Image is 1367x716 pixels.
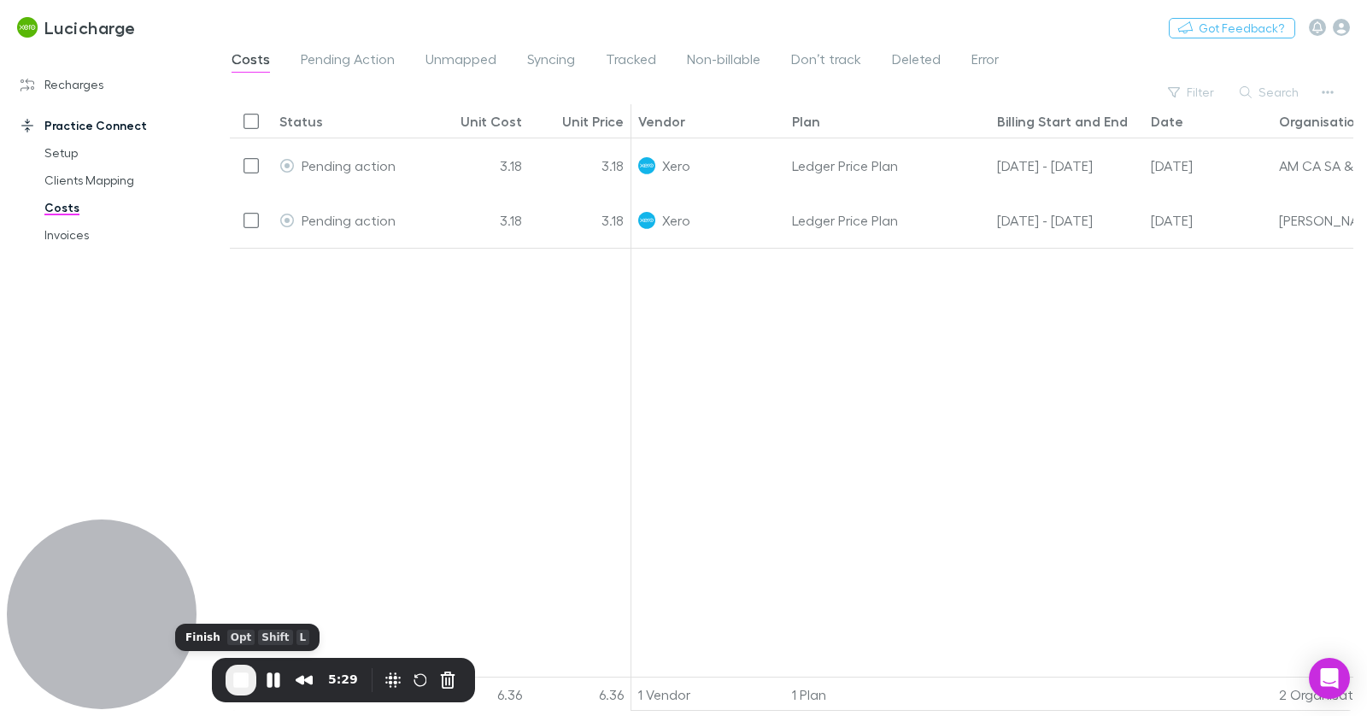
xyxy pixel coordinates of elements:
[425,50,496,73] span: Unmapped
[27,194,213,221] a: Costs
[638,113,685,130] div: Vendor
[990,193,1144,248] div: 28 Jul - 27 Aug 24
[971,50,999,73] span: Error
[785,678,990,712] div: 1 Plan
[606,50,656,73] span: Tracked
[785,193,990,248] div: Ledger Price Plan
[638,157,655,174] img: Xero's Logo
[638,212,655,229] img: Xero's Logo
[7,7,146,48] a: Lucicharge
[426,138,529,193] div: 3.18
[785,138,990,193] div: Ledger Price Plan
[301,50,395,73] span: Pending Action
[302,212,396,228] span: Pending action
[1169,18,1295,38] button: Got Feedback?
[997,113,1128,130] div: Billing Start and End
[687,50,760,73] span: Non-billable
[279,113,323,130] div: Status
[990,138,1144,193] div: 28 Jul - 27 Aug 24
[529,678,631,712] div: 6.36
[1279,113,1364,130] div: Organisation
[27,221,213,249] a: Invoices
[1231,82,1309,103] button: Search
[426,193,529,248] div: 3.18
[562,113,624,130] div: Unit Price
[1144,193,1272,248] div: 28 Aug 2024
[17,17,38,38] img: Lucicharge's Logo
[1151,113,1183,130] div: Date
[232,50,270,73] span: Costs
[662,138,690,192] span: Xero
[1309,658,1350,699] div: Open Intercom Messenger
[631,678,785,712] div: 1 Vendor
[1144,138,1272,193] div: 28 Aug 2024
[892,50,941,73] span: Deleted
[3,71,213,98] a: Recharges
[426,678,529,712] div: 6.36
[527,50,575,73] span: Syncing
[1159,82,1224,103] button: Filter
[461,113,522,130] div: Unit Cost
[529,138,631,193] div: 3.18
[302,157,396,173] span: Pending action
[27,139,213,167] a: Setup
[662,193,690,247] span: Xero
[791,50,861,73] span: Don’t track
[44,17,136,38] h3: Lucicharge
[529,193,631,248] div: 3.18
[3,112,213,139] a: Practice Connect
[27,167,213,194] a: Clients Mapping
[792,113,820,130] div: Plan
